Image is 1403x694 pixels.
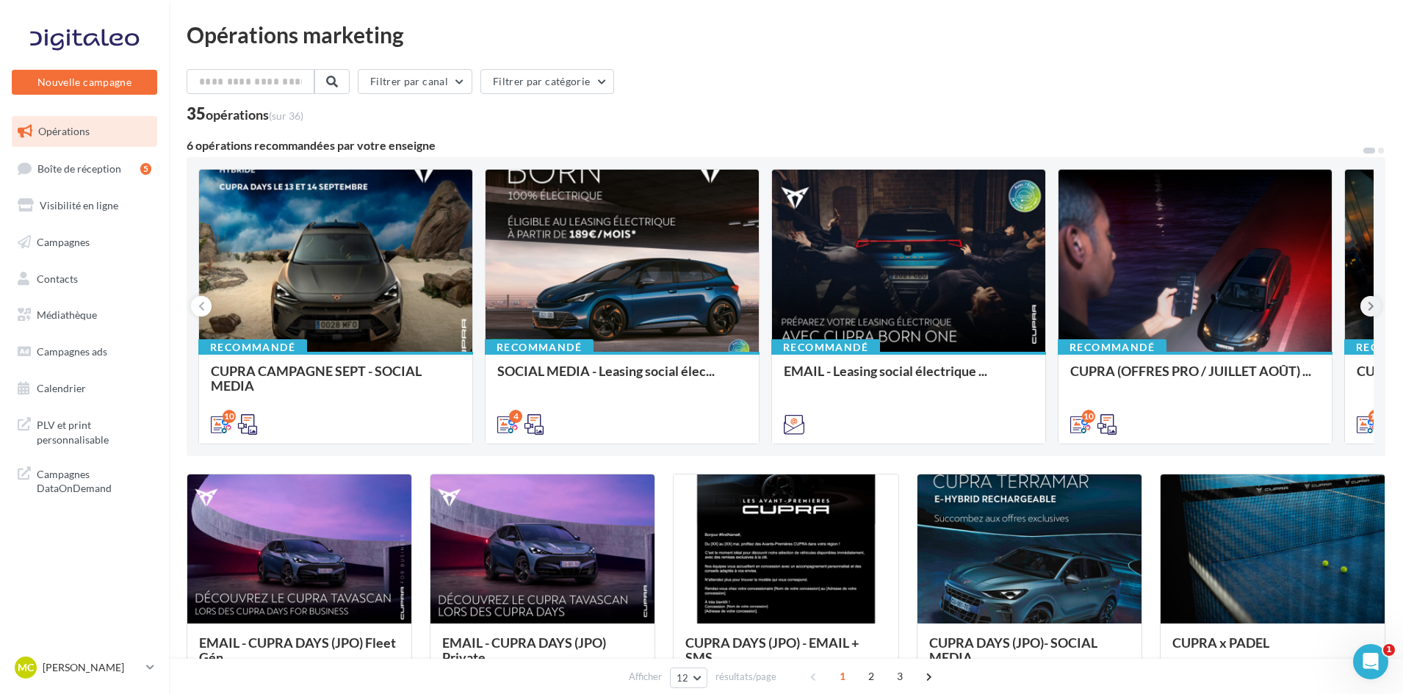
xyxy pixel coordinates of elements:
span: CUPRA (OFFRES PRO / JUILLET AOÛT) ... [1070,363,1311,379]
iframe: Intercom live chat [1353,644,1388,679]
span: 1 [831,665,854,688]
span: Afficher [629,670,662,684]
span: Campagnes ads [37,345,107,358]
div: 10 [1082,410,1095,423]
a: Campagnes ads [9,336,160,367]
a: Visibilité en ligne [9,190,160,221]
div: 10 [223,410,236,423]
div: Recommandé [485,339,594,355]
span: Visibilité en ligne [40,199,118,212]
span: Opérations [38,125,90,137]
span: Campagnes [37,236,90,248]
div: 35 [187,106,303,122]
span: PLV et print personnalisable [37,415,151,447]
a: PLV et print personnalisable [9,409,160,452]
span: CUPRA DAYS (JPO) - EMAIL + SMS [685,635,859,665]
div: Recommandé [198,339,307,355]
a: Campagnes DataOnDemand [9,458,160,502]
button: Filtrer par catégorie [480,69,614,94]
div: opérations [206,108,303,121]
div: 5 [140,163,151,175]
span: Campagnes DataOnDemand [37,464,151,496]
span: Calendrier [37,382,86,394]
a: MC [PERSON_NAME] [12,654,157,682]
span: résultats/page [715,670,776,684]
span: MC [18,660,34,675]
div: 4 [509,410,522,423]
span: Médiathèque [37,308,97,321]
a: Campagnes [9,227,160,258]
button: Filtrer par canal [358,69,472,94]
a: Boîte de réception5 [9,153,160,184]
span: (sur 36) [269,109,303,122]
div: Opérations marketing [187,24,1385,46]
span: 1 [1383,644,1395,656]
span: 3 [888,665,912,688]
span: EMAIL - Leasing social électrique ... [784,363,987,379]
div: Recommandé [1058,339,1166,355]
p: [PERSON_NAME] [43,660,140,675]
a: Calendrier [9,373,160,404]
span: CUPRA x PADEL [1172,635,1269,651]
a: Contacts [9,264,160,294]
span: 2 [859,665,883,688]
span: Contacts [37,272,78,284]
span: SOCIAL MEDIA - Leasing social élec... [497,363,715,379]
div: 11 [1368,410,1382,423]
span: Boîte de réception [37,162,121,174]
span: EMAIL - CUPRA DAYS (JPO) Fleet Gén... [199,635,396,665]
button: 12 [670,668,707,688]
span: 12 [677,672,689,684]
a: Médiathèque [9,300,160,330]
div: Recommandé [771,339,880,355]
a: Opérations [9,116,160,147]
span: CUPRA CAMPAGNE SEPT - SOCIAL MEDIA [211,363,422,394]
div: 6 opérations recommandées par votre enseigne [187,140,1362,151]
span: EMAIL - CUPRA DAYS (JPO) Private ... [442,635,606,665]
button: Nouvelle campagne [12,70,157,95]
span: CUPRA DAYS (JPO)- SOCIAL MEDIA [929,635,1097,665]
